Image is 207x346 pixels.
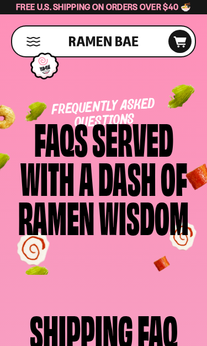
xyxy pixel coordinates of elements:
[99,197,189,236] div: Wisdom
[161,158,187,197] div: of
[79,158,94,197] div: a
[26,37,41,46] button: Mobile Menu Trigger
[18,197,94,236] div: Ramen
[16,2,191,12] span: Free U.S. Shipping on Orders over $40 🍜
[92,119,173,158] div: Served
[98,158,156,197] div: Dash
[34,119,88,158] div: FAQs
[20,158,75,197] div: with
